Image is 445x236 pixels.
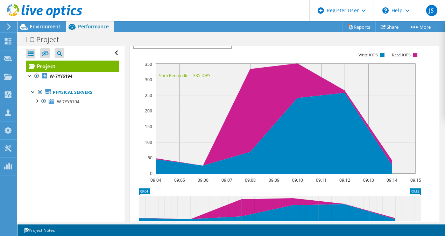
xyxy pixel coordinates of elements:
text: 09:11 [316,177,326,183]
text: 09:15 [410,177,421,183]
text: 09:12 [339,177,350,183]
text: 09:13 [363,177,374,183]
span: JS [426,5,437,16]
text: Write IOPS [358,53,378,57]
text: Read IOPS [392,53,411,57]
text: 200 [145,108,152,114]
a: W-7YY6194 [26,72,119,81]
text: 09:14 [386,177,397,183]
a: Share [375,21,404,32]
a: Physical Servers [26,88,119,97]
a: More [404,21,436,32]
span: Performance [78,23,109,30]
a: Project [26,61,119,72]
text: 09:06 [197,177,208,183]
text: 150 [145,124,152,130]
a: W-7YY6194 [26,97,119,106]
text: 300 [145,77,152,83]
h1: LO Project [23,36,70,43]
text: 09:05 [174,177,185,183]
text: 0 [150,171,153,176]
text: 350 [145,61,152,67]
text: 50 [148,155,153,161]
span: Environment [30,23,61,30]
text: 09:09 [268,177,279,183]
text: 09:04 [150,177,161,183]
b: W-7YY6194 [50,73,72,79]
a: Project Notes [19,226,60,235]
a: Reports [342,21,376,32]
text: 09:08 [245,177,255,183]
text: 09:10 [292,177,303,183]
text: 100 [145,139,152,145]
text: 09:07 [221,177,232,183]
text: 95th Percentile = 335 IOPS [159,72,211,78]
span: W-7YY6194 [57,99,79,105]
svg: \n [382,7,389,14]
text: 250 [145,92,152,98]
